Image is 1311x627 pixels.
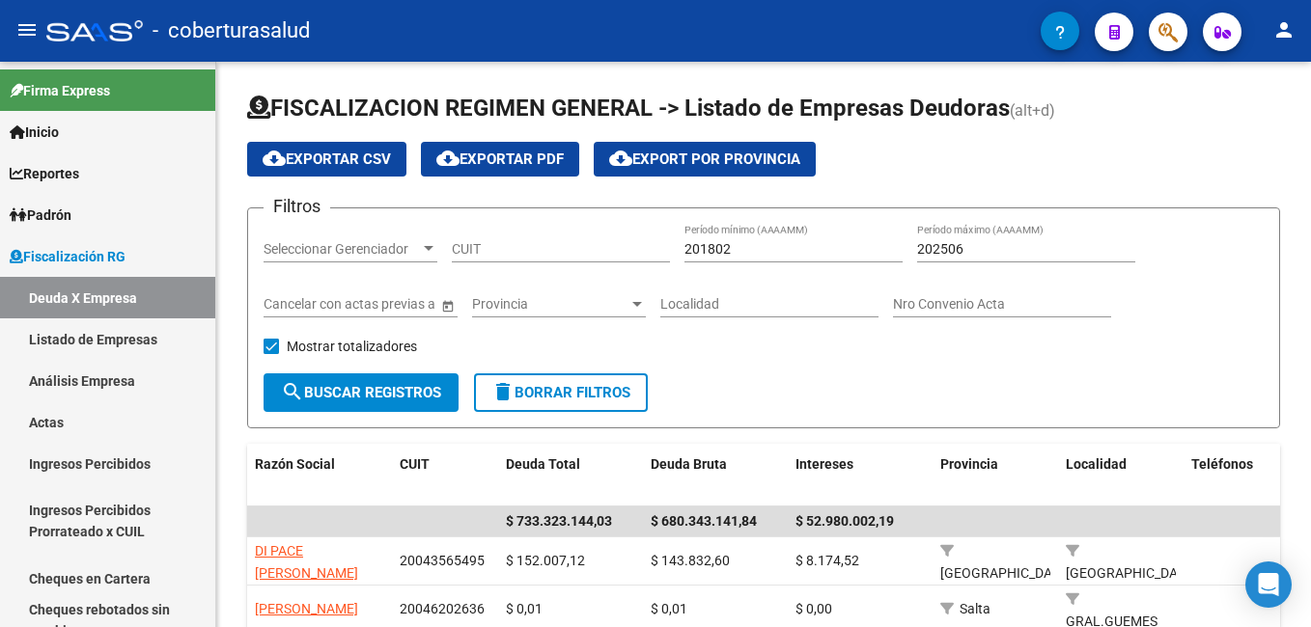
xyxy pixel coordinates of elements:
[474,373,648,412] button: Borrar Filtros
[651,513,757,529] span: $ 680.343.141,84
[264,241,420,258] span: Seleccionar Gerenciador
[651,456,727,472] span: Deuda Bruta
[264,193,330,220] h3: Filtros
[506,456,580,472] span: Deuda Total
[10,204,71,226] span: Padrón
[795,553,859,568] span: $ 8.174,52
[1010,101,1055,120] span: (alt+d)
[10,80,110,101] span: Firma Express
[1066,456,1127,472] span: Localidad
[795,601,832,616] span: $ 0,00
[247,444,392,507] datatable-header-cell: Razón Social
[247,142,406,177] button: Exportar CSV
[795,456,853,472] span: Intereses
[247,95,1010,122] span: FISCALIZACION REGIMEN GENERAL -> Listado de Empresas Deudoras
[643,444,788,507] datatable-header-cell: Deuda Bruta
[255,601,358,616] span: [PERSON_NAME]
[795,513,894,529] span: $ 52.980.002,19
[491,380,515,403] mat-icon: delete
[594,142,816,177] button: Export por Provincia
[15,18,39,41] mat-icon: menu
[506,553,585,568] span: $ 152.007,12
[436,150,564,168] span: Exportar PDF
[498,444,643,507] datatable-header-cell: Deuda Total
[255,543,358,581] span: DI PACE [PERSON_NAME]
[287,335,417,358] span: Mostrar totalizadores
[1191,456,1253,472] span: Teléfonos
[472,296,628,313] span: Provincia
[255,456,335,472] span: Razón Social
[263,150,391,168] span: Exportar CSV
[437,295,458,315] button: Open calendar
[10,246,126,267] span: Fiscalización RG
[281,380,304,403] mat-icon: search
[1272,18,1296,41] mat-icon: person
[933,444,1058,507] datatable-header-cell: Provincia
[153,10,310,52] span: - coberturasalud
[609,147,632,170] mat-icon: cloud_download
[1066,565,1196,581] span: [GEOGRAPHIC_DATA]
[940,456,998,472] span: Provincia
[400,601,485,616] span: 20046202636
[506,601,543,616] span: $ 0,01
[651,601,687,616] span: $ 0,01
[506,513,612,529] span: $ 733.323.144,03
[264,373,459,412] button: Buscar Registros
[400,553,485,568] span: 20043565495
[400,456,430,472] span: CUIT
[1058,444,1184,507] datatable-header-cell: Localidad
[491,384,630,401] span: Borrar Filtros
[421,142,579,177] button: Exportar PDF
[1245,561,1292,608] div: Open Intercom Messenger
[10,163,79,184] span: Reportes
[10,122,59,143] span: Inicio
[281,384,441,401] span: Buscar Registros
[788,444,933,507] datatable-header-cell: Intereses
[263,147,286,170] mat-icon: cloud_download
[436,147,460,170] mat-icon: cloud_download
[960,601,990,616] span: Salta
[609,150,800,168] span: Export por Provincia
[392,444,498,507] datatable-header-cell: CUIT
[651,553,730,568] span: $ 143.832,60
[940,565,1071,581] span: [GEOGRAPHIC_DATA]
